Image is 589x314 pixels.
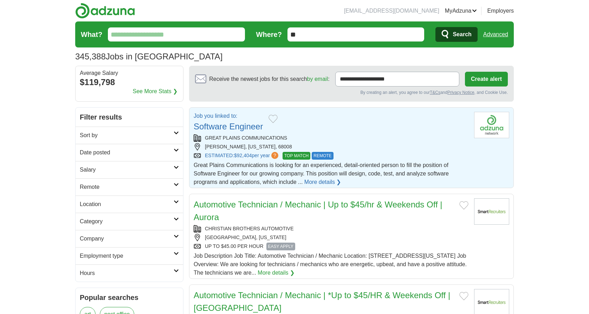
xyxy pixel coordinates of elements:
[435,27,477,42] button: Search
[76,178,183,196] a: Remote
[483,27,508,41] a: Advanced
[459,292,468,300] button: Add to favorite jobs
[80,292,179,303] h2: Popular searches
[194,290,450,313] a: Automotive Technician / Mechanic | *Up to $45/HR & Weekends Off | [GEOGRAPHIC_DATA]
[80,183,174,191] h2: Remote
[487,7,514,15] a: Employers
[258,269,294,277] a: More details ❯
[76,127,183,144] a: Sort by
[256,29,282,40] label: Where?
[80,70,179,76] div: Average Salary
[474,198,509,225] img: Company logo
[80,76,179,89] div: $119,798
[80,235,174,243] h2: Company
[80,217,174,226] h2: Category
[344,7,439,15] li: [EMAIL_ADDRESS][DOMAIN_NAME]
[75,3,135,19] img: Adzuna logo
[80,148,174,157] h2: Date posted
[447,90,474,95] a: Privacy Notice
[194,122,263,131] a: Software Engineer
[76,230,183,247] a: Company
[474,112,509,138] img: Company logo
[234,153,252,158] span: $92,404
[195,89,508,96] div: By creating an alert, you agree to our and , and Cookie Use.
[80,166,174,174] h2: Salary
[75,52,222,61] h1: Jobs in [GEOGRAPHIC_DATA]
[76,264,183,282] a: Hours
[80,252,174,260] h2: Employment type
[430,90,440,95] a: T&Cs
[459,201,468,210] button: Add to favorite jobs
[283,152,310,160] span: TOP MATCH
[445,7,477,15] a: MyAdzuna
[465,72,508,86] button: Create alert
[80,269,174,277] h2: Hours
[194,200,442,222] a: Automotive Technician / Mechanic | Up to $45/hr & Weekends Off | Aurora
[194,253,467,276] span: Job Description Job Title: Automotive Technician / Mechanic Location: [STREET_ADDRESS][US_STATE] ...
[194,134,468,142] div: GREAT PLAINS COMMUNICATIONS
[80,131,174,140] h2: Sort by
[76,144,183,161] a: Date posted
[194,143,468,150] div: [PERSON_NAME], [US_STATE], 68008
[81,29,102,40] label: What?
[307,76,328,82] a: by email
[194,225,468,232] div: CHRISTIAN BROTHERS AUTOMOTIVE
[312,152,333,160] span: REMOTE
[80,200,174,209] h2: Location
[133,87,178,96] a: See More Stats ❯
[453,27,471,41] span: Search
[76,108,183,127] h2: Filter results
[76,161,183,178] a: Salary
[268,115,278,123] button: Add to favorite jobs
[194,243,468,250] div: UP TO $45.00 PER HOUR
[76,247,183,264] a: Employment type
[194,112,263,120] p: Job you linked to:
[75,50,106,63] span: 345,388
[194,234,468,241] div: [GEOGRAPHIC_DATA], [US_STATE]
[194,162,449,185] span: Great Plains Communications is looking for an experienced, detail-oriented person to fill the pos...
[266,243,295,250] span: EASY APPLY
[205,152,280,160] a: ESTIMATED:$92,404per year?
[304,178,341,186] a: More details ❯
[209,75,329,83] span: Receive the newest jobs for this search :
[271,152,278,159] span: ?
[76,196,183,213] a: Location
[76,213,183,230] a: Category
